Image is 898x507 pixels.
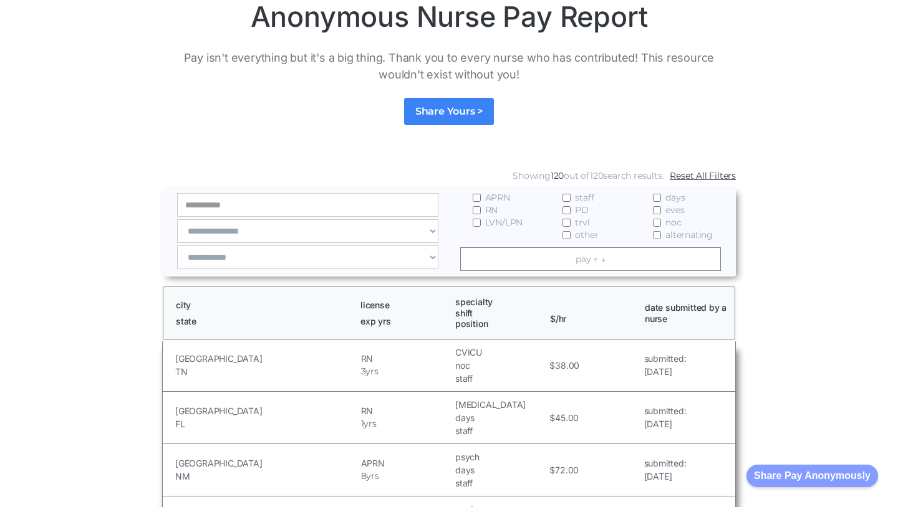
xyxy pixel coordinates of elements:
[361,404,452,417] h5: RN
[653,231,661,239] input: alternating
[549,463,555,476] h5: $
[175,352,358,365] h5: [GEOGRAPHIC_DATA]
[175,417,358,430] h5: FL
[644,457,687,470] h5: submitted:
[473,194,481,202] input: APRN
[562,219,571,227] input: trvl
[485,191,510,204] span: APRN
[455,308,539,319] h1: shift
[473,219,481,227] input: LVN/LPN
[404,98,494,125] a: Share Yours >
[575,191,594,204] span: staff
[670,169,736,182] a: Reset All Filters
[175,404,358,417] h5: [GEOGRAPHIC_DATA]
[473,206,481,214] input: RN
[455,424,546,437] h5: staff
[665,216,681,229] span: noc
[644,470,687,483] h5: [DATE]
[562,231,571,239] input: other
[665,229,713,241] span: alternating
[746,465,878,487] button: Share Pay Anonymously
[644,352,687,365] h5: submitted:
[644,417,687,430] h5: [DATE]
[361,417,364,430] h5: 1
[644,365,687,378] h5: [DATE]
[361,457,452,470] h5: APRN
[455,372,546,385] h5: staff
[365,365,378,378] h5: yrs
[175,365,358,378] h5: TN
[513,169,664,182] div: Showing out of search results.
[176,316,349,327] h1: state
[360,316,444,327] h1: exp yrs
[555,411,579,424] h5: 45.00
[644,352,687,378] a: submitted:[DATE]
[485,216,523,229] span: LVN/LPN
[455,463,546,476] h5: days
[176,300,349,311] h1: city
[575,204,589,216] span: PD
[175,457,358,470] h5: [GEOGRAPHIC_DATA]
[455,450,546,463] h5: psych
[485,204,498,216] span: RN
[162,49,736,83] p: Pay isn't everything but it's a big thing. Thank you to every nurse who has contributed! This res...
[562,194,571,202] input: staff
[644,404,687,430] a: submitted:[DATE]
[555,359,579,372] h5: 38.00
[549,359,555,372] h5: $
[455,318,539,329] h1: position
[364,417,376,430] h5: yrs
[644,457,687,483] a: submitted:[DATE]
[575,229,598,241] span: other
[549,411,555,424] h5: $
[361,365,366,378] h5: 3
[653,206,661,214] input: eves
[455,346,546,359] h5: CVICU
[555,463,579,476] h5: 72.00
[644,404,687,417] h5: submitted:
[575,216,589,229] span: trvl
[455,411,546,424] h5: days
[455,296,539,308] h1: specialty
[455,398,546,411] h5: [MEDICAL_DATA]
[665,204,684,216] span: eves
[590,170,603,181] span: 120
[550,302,634,324] h1: $/hr
[361,352,452,365] h5: RN
[455,476,546,490] h5: staff
[366,470,379,483] h5: yrs
[551,170,564,181] span: 120
[562,206,571,214] input: PD
[653,194,661,202] input: days
[360,300,444,311] h1: license
[162,166,736,277] form: Email Form
[455,359,546,372] h5: noc
[665,191,685,204] span: days
[175,470,358,483] h5: NM
[645,302,728,324] h1: date submitted by a nurse
[653,219,661,227] input: noc
[460,247,722,271] a: pay ↑ ↓
[361,470,367,483] h5: 8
